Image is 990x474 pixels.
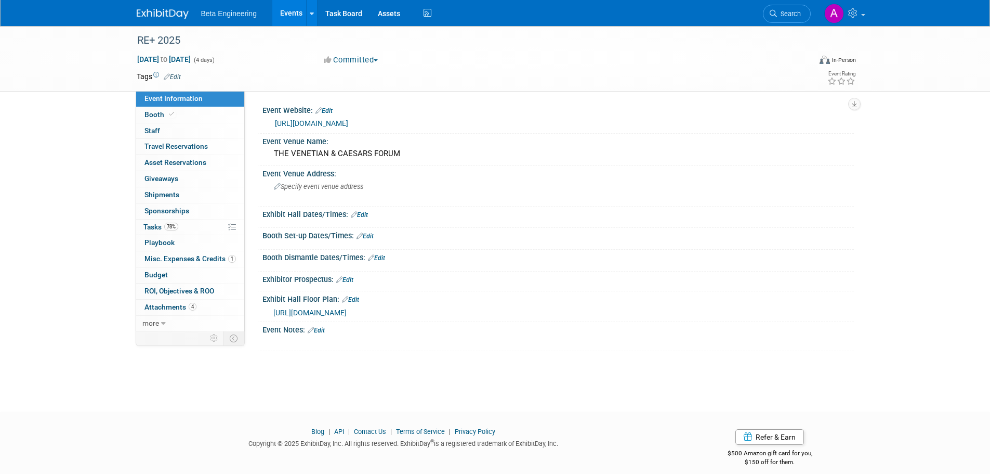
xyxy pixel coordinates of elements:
[311,428,324,435] a: Blog
[273,309,347,317] a: [URL][DOMAIN_NAME]
[144,174,178,183] span: Giveaways
[144,158,206,166] span: Asset Reservations
[228,255,236,263] span: 1
[223,331,244,345] td: Toggle Event Tabs
[169,111,174,117] i: Booth reservation complete
[144,110,176,119] span: Booth
[137,71,181,82] td: Tags
[136,187,244,203] a: Shipments
[136,300,244,315] a: Attachments4
[262,322,854,336] div: Event Notes:
[831,56,856,64] div: In-Person
[143,223,178,231] span: Tasks
[144,142,208,150] span: Travel Reservations
[749,54,856,70] div: Event Format
[136,220,244,235] a: Tasks78%
[326,428,333,435] span: |
[315,107,333,114] a: Edit
[142,319,159,327] span: more
[777,10,801,18] span: Search
[270,146,846,162] div: THE VENETIAN & CAESARS FORUM
[336,276,353,284] a: Edit
[388,428,394,435] span: |
[274,183,363,190] span: Specify event venue address
[136,203,244,219] a: Sponsorships
[136,91,244,107] a: Event Information
[164,73,181,81] a: Edit
[368,254,385,262] a: Edit
[262,134,854,147] div: Event Venue Name:
[136,171,244,187] a: Giveaways
[136,267,244,283] a: Budget
[824,4,844,23] img: Anne Mertens
[262,228,854,241] div: Booth Set-up Dates/Times:
[136,284,244,299] a: ROI, Objectives & ROO
[320,55,382,66] button: Committed
[136,235,244,251] a: Playbook
[136,155,244,171] a: Asset Reservations
[262,250,854,263] div: Booth Dismantle Dates/Times:
[455,428,495,435] a: Privacy Policy
[351,211,368,219] a: Edit
[137,55,191,64] span: [DATE] [DATE]
[354,428,386,435] a: Contact Us
[262,272,854,285] div: Exhibitor Prospectus:
[334,428,344,435] a: API
[262,103,854,116] div: Event Website:
[396,428,445,435] a: Terms of Service
[144,207,189,215] span: Sponsorships
[430,439,434,444] sup: ®
[137,437,671,449] div: Copyright © 2025 ExhibitDay, Inc. All rights reserved. ExhibitDay is a registered trademark of Ex...
[357,233,374,240] a: Edit
[136,139,244,155] a: Travel Reservations
[137,9,189,19] img: ExhibitDay
[346,428,352,435] span: |
[144,238,175,247] span: Playbook
[136,123,244,139] a: Staff
[201,9,257,18] span: Beta Engineering
[134,31,795,50] div: RE+ 2025
[763,5,811,23] a: Search
[205,331,223,345] td: Personalize Event Tab Strip
[827,71,855,76] div: Event Rating
[686,442,854,466] div: $500 Amazon gift card for you,
[136,107,244,123] a: Booth
[193,57,215,63] span: (4 days)
[262,166,854,179] div: Event Venue Address:
[144,303,196,311] span: Attachments
[446,428,453,435] span: |
[262,291,854,305] div: Exhibit Hall Floor Plan:
[144,271,168,279] span: Budget
[136,316,244,331] a: more
[159,55,169,63] span: to
[144,94,203,103] span: Event Information
[144,287,214,295] span: ROI, Objectives & ROO
[820,56,830,64] img: Format-Inperson.png
[308,327,325,334] a: Edit
[735,429,804,445] a: Refer & Earn
[136,251,244,267] a: Misc. Expenses & Credits1
[164,223,178,230] span: 78%
[262,207,854,220] div: Exhibit Hall Dates/Times:
[144,190,179,199] span: Shipments
[144,254,236,263] span: Misc. Expenses & Credits
[144,126,160,135] span: Staff
[686,458,854,467] div: $150 off for them.
[342,296,359,303] a: Edit
[275,119,348,127] a: [URL][DOMAIN_NAME]
[189,303,196,311] span: 4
